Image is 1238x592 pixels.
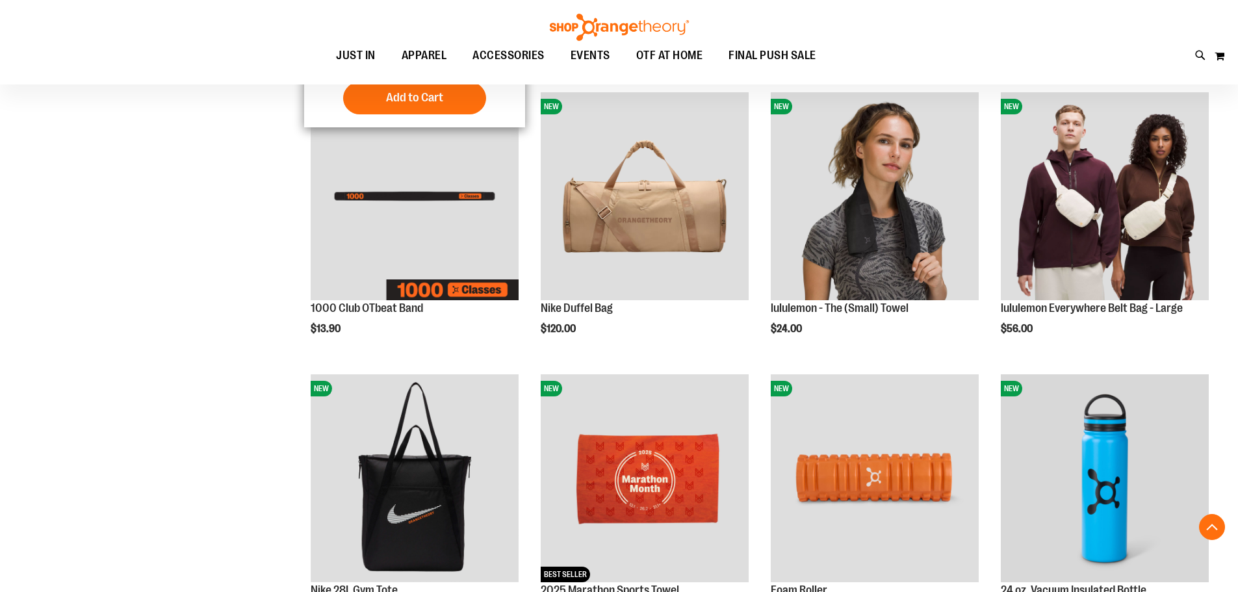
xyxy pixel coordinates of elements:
a: 2025 Marathon Sports TowelNEWBEST SELLER [541,374,749,584]
img: 2025 Marathon Sports Towel [541,374,749,582]
button: Add to Cart [343,82,486,114]
span: $13.90 [311,323,342,335]
a: lululemon Everywhere Belt Bag - LargeNEW [1001,92,1209,302]
a: lululemon Everywhere Belt Bag - Large [1001,302,1183,315]
span: APPAREL [402,41,447,70]
a: 24 oz. Vacuum Insulated BottleNEW [1001,374,1209,584]
img: Image of 1000 Club OTbeat Band [311,92,519,300]
div: product [304,86,525,361]
a: Nike Duffel BagNEW [541,92,749,302]
span: $56.00 [1001,323,1035,335]
img: Nike 28L Gym Tote [311,374,519,582]
img: lululemon Everywhere Belt Bag - Large [1001,92,1209,300]
button: Back To Top [1199,514,1225,540]
span: $120.00 [541,323,578,335]
span: NEW [1001,99,1022,114]
a: lululemon - The (Small) TowelNEW [771,92,979,302]
div: product [994,86,1215,368]
div: product [764,86,985,368]
img: 24 oz. Vacuum Insulated Bottle [1001,374,1209,582]
span: NEW [541,381,562,396]
a: Nike Duffel Bag [541,302,613,315]
a: ACCESSORIES [459,41,558,71]
span: JUST IN [336,41,376,70]
a: Image of 1000 Club OTbeat BandNEW [311,92,519,302]
span: NEW [541,99,562,114]
span: $24.00 [771,323,804,335]
span: OTF AT HOME [636,41,703,70]
span: FINAL PUSH SALE [729,41,816,70]
span: ACCESSORIES [472,41,545,70]
a: lululemon - The (Small) Towel [771,302,909,315]
div: product [534,86,755,368]
span: NEW [311,381,332,396]
span: Add to Cart [386,90,443,105]
a: EVENTS [558,41,623,71]
span: EVENTS [571,41,610,70]
a: JUST IN [323,41,389,70]
a: 1000 Club OTbeat Band [311,302,423,315]
img: Foam Roller [771,374,979,582]
span: NEW [771,99,792,114]
span: BEST SELLER [541,567,590,582]
img: Nike Duffel Bag [541,92,749,300]
a: Foam RollerNEW [771,374,979,584]
span: NEW [771,381,792,396]
span: NEW [1001,381,1022,396]
img: lululemon - The (Small) Towel [771,92,979,300]
a: OTF AT HOME [623,41,716,71]
a: Nike 28L Gym ToteNEW [311,374,519,584]
a: FINAL PUSH SALE [716,41,829,71]
img: Shop Orangetheory [548,14,691,41]
a: APPAREL [389,41,460,71]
